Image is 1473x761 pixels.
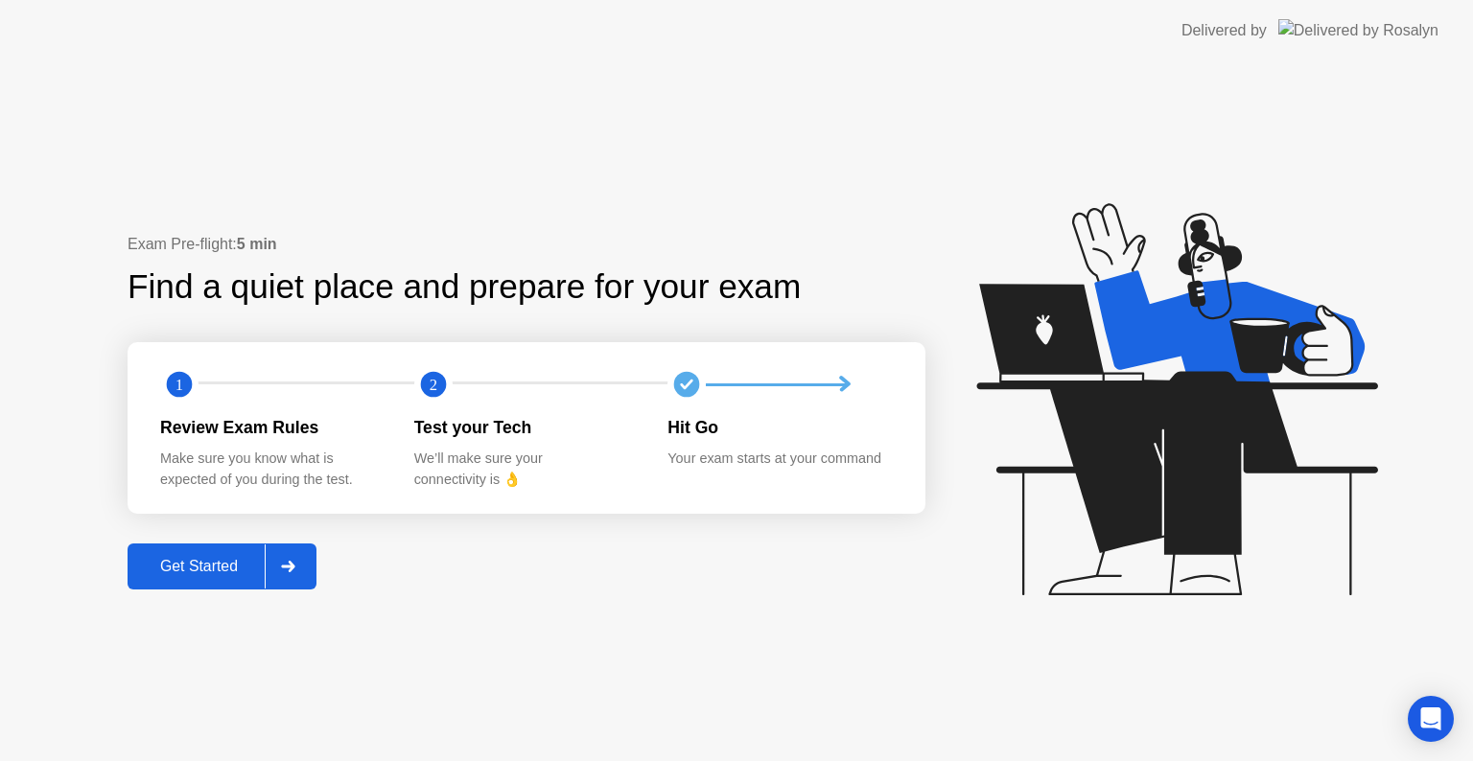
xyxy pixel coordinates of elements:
[667,449,891,470] div: Your exam starts at your command
[160,449,384,490] div: Make sure you know what is expected of you during the test.
[667,415,891,440] div: Hit Go
[175,376,183,394] text: 1
[414,449,638,490] div: We’ll make sure your connectivity is 👌
[128,233,925,256] div: Exam Pre-flight:
[414,415,638,440] div: Test your Tech
[1408,696,1454,742] div: Open Intercom Messenger
[160,415,384,440] div: Review Exam Rules
[237,236,277,252] b: 5 min
[1278,19,1438,41] img: Delivered by Rosalyn
[128,262,804,312] div: Find a quiet place and prepare for your exam
[1181,19,1267,42] div: Delivered by
[430,376,437,394] text: 2
[133,558,265,575] div: Get Started
[128,543,316,589] button: Get Started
